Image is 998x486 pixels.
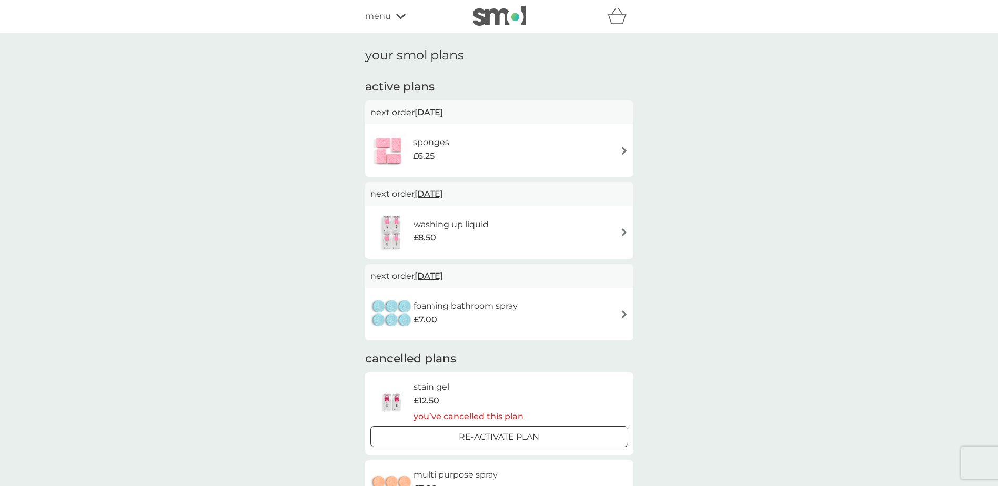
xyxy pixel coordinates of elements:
[620,310,628,318] img: arrow right
[414,231,436,245] span: £8.50
[370,383,414,420] img: stain gel
[415,184,443,204] span: [DATE]
[370,132,407,169] img: sponges
[413,149,435,163] span: £6.25
[459,430,539,444] p: Re-activate Plan
[414,394,439,408] span: £12.50
[620,147,628,155] img: arrow right
[370,269,628,283] p: next order
[620,228,628,236] img: arrow right
[415,266,443,286] span: [DATE]
[607,6,633,27] div: basket
[413,136,449,149] h6: sponges
[370,426,628,447] button: Re-activate Plan
[370,106,628,119] p: next order
[365,9,391,23] span: menu
[414,218,489,231] h6: washing up liquid
[370,296,414,332] img: foaming bathroom spray
[414,410,523,423] p: you’ve cancelled this plan
[473,6,526,26] img: smol
[365,48,633,63] h1: your smol plans
[414,380,523,394] h6: stain gel
[365,79,633,95] h2: active plans
[415,102,443,123] span: [DATE]
[365,351,633,367] h2: cancelled plans
[414,313,437,327] span: £7.00
[370,214,414,251] img: washing up liquid
[370,187,628,201] p: next order
[414,468,523,482] h6: multi purpose spray
[414,299,518,313] h6: foaming bathroom spray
